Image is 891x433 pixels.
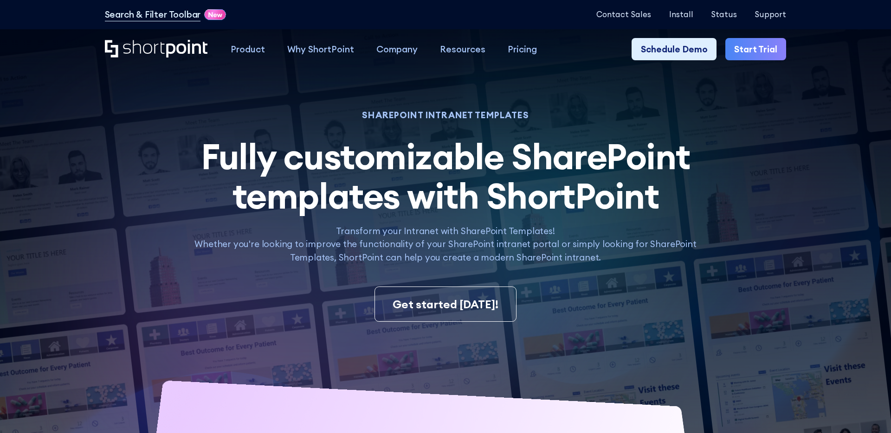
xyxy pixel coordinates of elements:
div: Company [376,43,418,56]
a: Status [711,10,737,19]
a: Get started [DATE]! [374,287,517,322]
div: Pricing [508,43,537,56]
a: Start Trial [725,38,786,60]
p: Transform your Intranet with SharePoint Templates! Whether you're looking to improve the function... [185,224,706,264]
a: Contact Sales [596,10,651,19]
div: Why ShortPoint [287,43,354,56]
a: Product [220,38,276,60]
a: Why ShortPoint [276,38,365,60]
a: Support [755,10,786,19]
div: Get started [DATE]! [393,296,498,312]
h1: SHAREPOINT INTRANET TEMPLATES [185,111,706,119]
a: Search & Filter Toolbar [105,8,201,21]
a: Company [365,38,429,60]
a: Pricing [497,38,548,60]
div: Resources [440,43,485,56]
a: Home [105,40,208,59]
span: Fully customizable SharePoint templates with ShortPoint [201,134,690,218]
div: Product [231,43,265,56]
a: Install [669,10,693,19]
a: Resources [429,38,497,60]
a: Schedule Demo [632,38,716,60]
